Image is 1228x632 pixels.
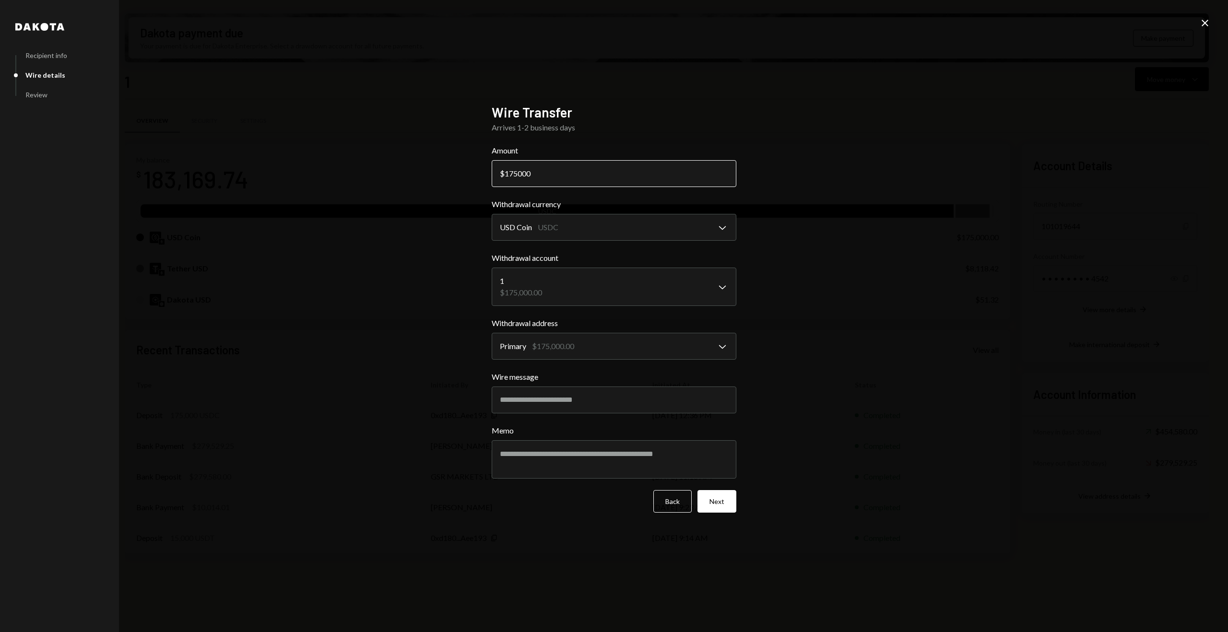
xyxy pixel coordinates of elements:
[492,425,736,436] label: Memo
[25,91,47,99] div: Review
[25,71,65,79] div: Wire details
[492,252,736,264] label: Withdrawal account
[492,371,736,383] label: Wire message
[492,268,736,306] button: Withdrawal account
[697,490,736,513] button: Next
[492,333,736,360] button: Withdrawal address
[653,490,692,513] button: Back
[25,51,67,59] div: Recipient info
[492,122,736,133] div: Arrives 1-2 business days
[538,222,558,233] div: USDC
[492,317,736,329] label: Withdrawal address
[492,214,736,241] button: Withdrawal currency
[492,145,736,156] label: Amount
[500,169,505,178] div: $
[492,199,736,210] label: Withdrawal currency
[492,103,736,122] h2: Wire Transfer
[532,340,574,352] div: $175,000.00
[492,160,736,187] input: 0.00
